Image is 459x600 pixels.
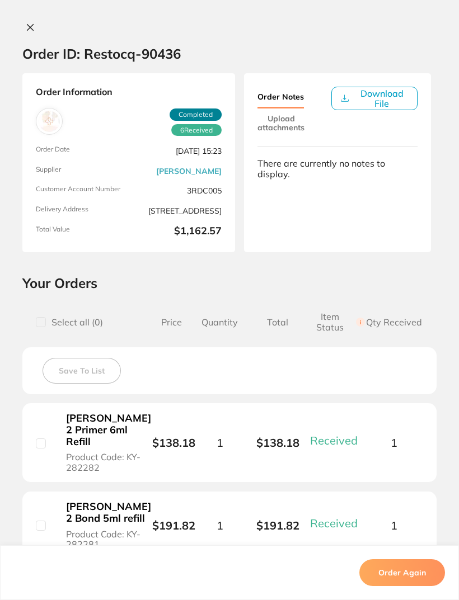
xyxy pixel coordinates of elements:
strong: Order Information [36,87,222,99]
span: Received [310,516,358,530]
b: [PERSON_NAME] 2 Bond 5ml refill [66,501,151,524]
b: $191.82 [152,518,195,532]
h2: Order ID: Restocq- 90436 [22,45,181,62]
b: $138.18 [249,436,307,449]
b: [PERSON_NAME] 2 Primer 6ml Refill [66,413,151,447]
button: Order Notes [257,87,304,108]
span: 1 [391,436,397,449]
span: [DATE] 15:23 [133,145,222,157]
div: There are currently no notes to display. [257,158,418,179]
button: Received [307,433,371,447]
span: Total Value [36,225,124,239]
button: Download File [331,87,418,110]
span: Price [152,311,191,333]
span: 3RDC005 [133,185,222,196]
span: Supplier [36,166,124,177]
button: Save To List [43,358,121,384]
span: 1 [391,519,397,532]
b: $191.82 [249,519,307,532]
span: Completed [170,108,222,121]
span: Total [249,311,307,333]
span: Product Code: KY-282281 [66,529,151,550]
span: 1 [217,436,223,449]
span: [STREET_ADDRESS] [133,205,222,216]
button: Order Again [359,559,445,586]
a: [PERSON_NAME] [156,167,222,176]
span: Received [310,433,358,447]
img: Henry Schein Halas [39,111,60,132]
button: Upload attachments [257,108,305,138]
h2: Your Orders [22,275,437,291]
b: $138.18 [152,436,195,450]
span: Qty Received [365,311,423,333]
span: Product Code: KY-282282 [66,452,151,473]
span: 1 [217,519,223,532]
span: Item Status [307,311,365,333]
span: Customer Account Number [36,185,124,196]
span: Received [171,124,222,136]
button: [PERSON_NAME] 2 Bond 5ml refill Product Code: KY-282281 [63,500,154,550]
span: Quantity [191,311,249,333]
b: $1,162.57 [133,225,222,239]
span: Select all ( 0 ) [46,317,103,328]
button: Received [307,516,371,530]
span: Delivery Address [36,205,124,216]
span: Order Date [36,145,124,157]
button: [PERSON_NAME] 2 Primer 6ml Refill Product Code: KY-282282 [63,412,154,473]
